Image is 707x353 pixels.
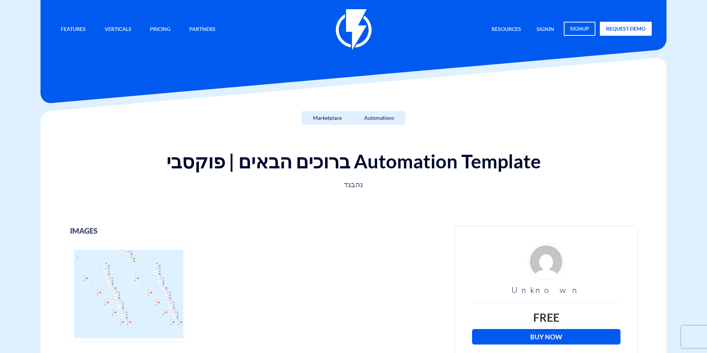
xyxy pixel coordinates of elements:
[472,286,620,294] h3: Unknown
[528,243,564,280] img: d4fe36f24926ae2e6254bfc5557d6d03
[600,22,652,36] a: request demo
[48,151,659,172] h1: ברוכים הבאים | פוקסבי Automation Template
[472,329,620,345] a: Buy Now
[486,22,527,38] a: Resources
[353,111,405,125] a: Automations
[531,22,560,38] a: signin
[55,22,91,38] a: Features
[564,22,595,36] a: signup
[109,179,598,190] p: נהבגד
[70,227,444,235] h3: images
[99,22,137,38] a: Verticals
[302,111,353,125] a: Marketplace
[144,22,176,38] a: Pricing
[184,22,221,38] a: Partners
[472,310,620,325] div: Free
